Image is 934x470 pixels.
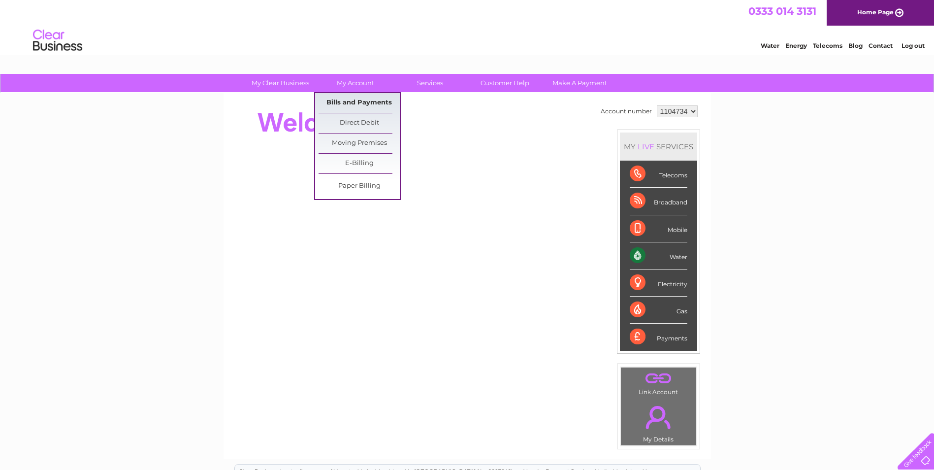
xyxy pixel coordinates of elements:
[319,113,400,133] a: Direct Debit
[848,42,863,49] a: Blog
[240,74,321,92] a: My Clear Business
[623,400,694,435] a: .
[630,324,687,350] div: Payments
[630,297,687,324] div: Gas
[389,74,471,92] a: Services
[630,269,687,297] div: Electricity
[761,42,779,49] a: Water
[315,74,396,92] a: My Account
[630,215,687,242] div: Mobile
[620,367,697,398] td: Link Account
[623,370,694,387] a: .
[813,42,842,49] a: Telecoms
[319,134,400,153] a: Moving Premises
[620,133,697,161] div: MY SERVICES
[539,74,620,92] a: Make A Payment
[869,42,893,49] a: Contact
[630,161,687,188] div: Telecoms
[319,176,400,196] a: Paper Billing
[32,26,83,56] img: logo.png
[598,103,654,120] td: Account number
[464,74,546,92] a: Customer Help
[620,398,697,446] td: My Details
[902,42,925,49] a: Log out
[748,5,816,17] a: 0333 014 3131
[235,5,700,48] div: Clear Business is a trading name of Verastar Limited (registered in [GEOGRAPHIC_DATA] No. 3667643...
[636,142,656,151] div: LIVE
[630,188,687,215] div: Broadband
[319,154,400,173] a: E-Billing
[785,42,807,49] a: Energy
[630,242,687,269] div: Water
[319,93,400,113] a: Bills and Payments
